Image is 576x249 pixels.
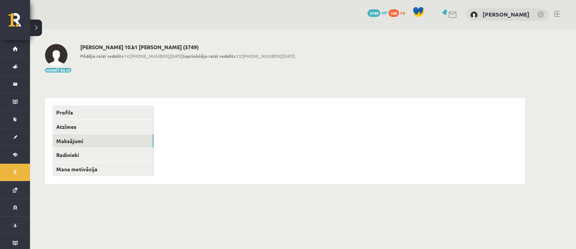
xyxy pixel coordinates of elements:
[52,148,153,162] a: Radinieki
[381,9,387,15] span: mP
[388,9,409,15] a: 100 xp
[8,13,30,32] a: Rīgas 1. Tālmācības vidusskola
[183,53,236,59] b: Iepriekšējo reizi redzēts
[52,162,153,176] a: Mana motivācija
[45,68,71,72] button: Mainīt bildi
[52,134,153,148] a: Maksājumi
[388,9,399,17] span: 100
[400,9,405,15] span: xp
[80,53,124,59] b: Pēdējo reizi redzēts
[367,9,380,17] span: 3749
[52,106,153,119] a: Profils
[80,53,295,59] span: 14:[PHONE_NUMBER][DATE] 13:[PHONE_NUMBER][DATE]
[470,11,478,19] img: Diana Aleksandrova
[52,120,153,134] a: Atzīmes
[367,9,387,15] a: 3749 mP
[45,44,67,66] img: Diana Aleksandrova
[483,11,529,18] a: [PERSON_NAME]
[80,44,295,50] h2: [PERSON_NAME] 10.b1 [PERSON_NAME] (3749)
